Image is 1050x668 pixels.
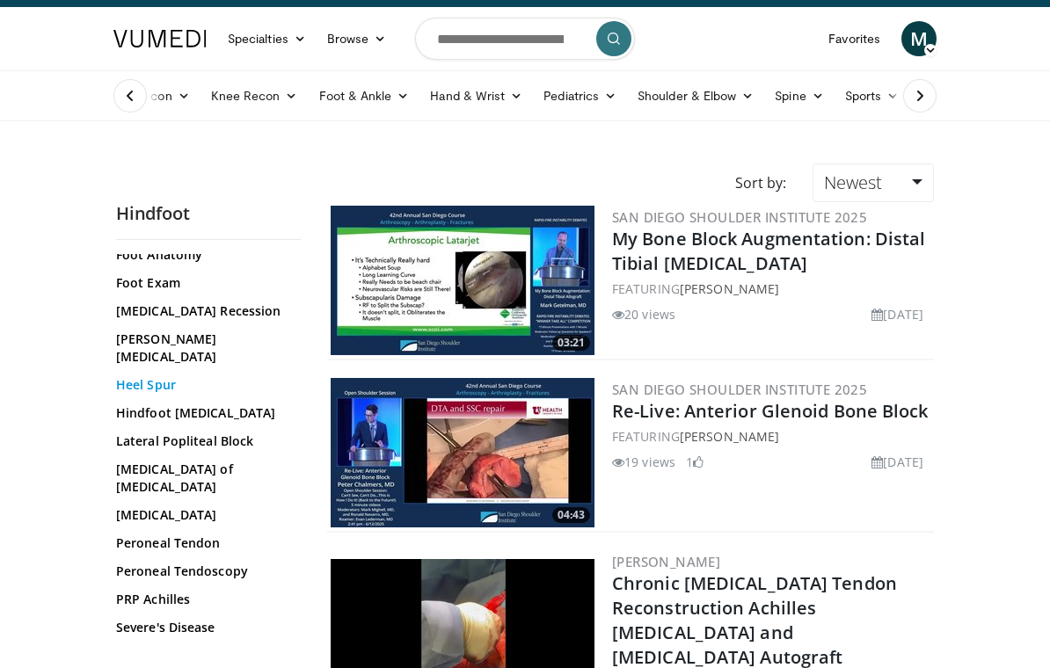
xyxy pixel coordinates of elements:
a: Foot Anatomy [116,246,292,264]
a: [MEDICAL_DATA] [116,506,292,524]
a: Lateral Popliteal Block [116,432,292,450]
a: [MEDICAL_DATA] Recession [116,302,292,320]
a: Severe's Disease [116,619,292,636]
a: Hand & Wrist [419,78,533,113]
a: San Diego Shoulder Institute 2025 [612,208,867,226]
span: 03:21 [552,335,590,351]
div: FEATURING [612,280,930,298]
a: Foot & Ankle [309,78,420,113]
a: San Diego Shoulder Institute 2025 [612,381,867,398]
a: Shoulder & Elbow [627,78,764,113]
h2: Hindfoot [116,202,301,225]
a: Hindfoot [MEDICAL_DATA] [116,404,292,422]
a: Favorites [818,21,891,56]
a: Spine [764,78,834,113]
img: VuMedi Logo [113,30,207,47]
span: 04:43 [552,507,590,523]
a: [PERSON_NAME] [MEDICAL_DATA] [116,330,292,366]
li: [DATE] [871,453,923,471]
input: Search topics, interventions [415,18,635,60]
a: Newest [813,163,934,202]
a: My Bone Block Augmentation: Distal Tibial [MEDICAL_DATA] [612,227,925,275]
a: [PERSON_NAME] [680,428,779,445]
img: 5bffd304-e897-493b-bc55-286a48b743e3.300x170_q85_crop-smart_upscale.jpg [331,206,594,355]
a: 03:21 [331,206,594,355]
a: Peroneal Tendoscopy [116,563,292,580]
li: 20 views [612,305,675,323]
a: Knee Recon [201,78,309,113]
div: Sort by: [722,163,799,202]
span: Newest [824,171,882,194]
div: FEATURING [612,427,930,446]
a: Specialties [217,21,317,56]
li: 19 views [612,453,675,471]
a: 04:43 [331,378,594,527]
a: [MEDICAL_DATA] [116,647,292,664]
a: [PERSON_NAME] [680,280,779,297]
img: 32a1af24-06a4-4440-a921-598d564ecb67.300x170_q85_crop-smart_upscale.jpg [331,378,594,527]
a: Peroneal Tendon [116,534,292,552]
a: Foot Exam [116,274,292,292]
li: 1 [686,453,704,471]
a: Heel Spur [116,376,292,394]
a: Pediatrics [533,78,627,113]
a: Sports [835,78,910,113]
a: [MEDICAL_DATA] of [MEDICAL_DATA] [116,461,292,496]
a: Browse [317,21,397,56]
li: [DATE] [871,305,923,323]
a: PRP Achilles [116,591,292,608]
a: Re-Live: Anterior Glenoid Bone Block [612,399,929,423]
a: [PERSON_NAME] [612,553,720,570]
a: M [901,21,937,56]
